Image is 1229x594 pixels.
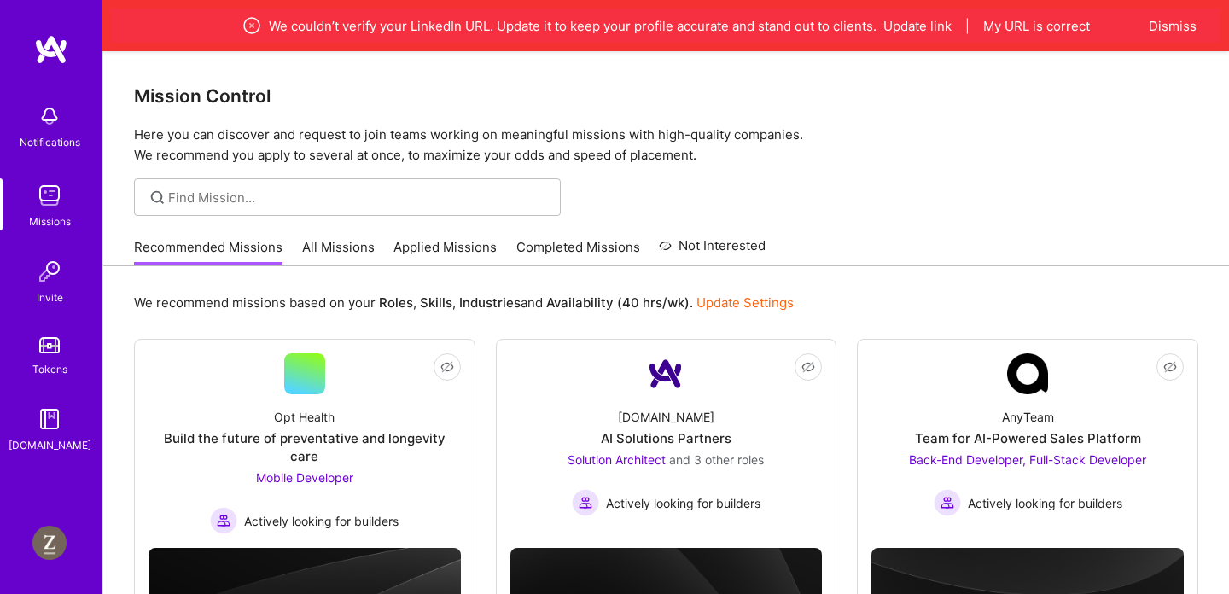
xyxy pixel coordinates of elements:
p: Here you can discover and request to join teams working on meaningful missions with high-quality ... [134,125,1198,166]
i: icon EyeClosed [1163,360,1177,374]
button: My URL is correct [983,17,1090,35]
a: Not Interested [659,236,766,266]
i: icon EyeClosed [801,360,815,374]
input: Find Mission... [168,189,548,207]
img: Actively looking for builders [210,507,237,534]
b: Availability (40 hrs/wk) [546,294,690,311]
img: tokens [39,337,60,353]
img: Invite [32,254,67,288]
a: Recommended Missions [134,238,282,266]
div: AnyTeam [1002,408,1054,426]
div: Missions [29,213,71,230]
i: icon SearchGrey [148,188,167,207]
span: Solution Architect [568,452,666,467]
div: Notifications [20,133,80,151]
span: Back-End Developer, Full-Stack Developer [909,452,1146,467]
div: Team for AI-Powered Sales Platform [915,429,1141,447]
div: [DOMAIN_NAME] [9,436,91,454]
a: All Missions [302,238,375,266]
img: Company Logo [1007,353,1048,394]
span: Actively looking for builders [606,494,760,512]
img: Company Logo [645,353,686,394]
img: logo [34,34,68,65]
a: Completed Missions [516,238,640,266]
span: Mobile Developer [256,470,353,485]
button: Dismiss [1149,17,1197,35]
a: Update Settings [696,294,794,311]
a: Applied Missions [393,238,497,266]
div: Opt Health [274,408,335,426]
img: Actively looking for builders [934,489,961,516]
img: Actively looking for builders [572,489,599,516]
b: Skills [420,294,452,311]
span: and 3 other roles [669,452,764,467]
div: Invite [37,288,63,306]
div: Build the future of preventative and longevity care [149,429,461,465]
span: Actively looking for builders [244,512,399,530]
img: User Avatar [32,526,67,560]
div: We couldn’t verify your LinkedIn URL. Update it to keep your profile accurate and stand out to cl... [191,15,1140,36]
img: teamwork [32,178,67,213]
i: icon EyeClosed [440,360,454,374]
b: Industries [459,294,521,311]
b: Roles [379,294,413,311]
h3: Mission Control [134,85,1198,107]
div: AI Solutions Partners [601,429,731,447]
button: Update link [883,17,952,35]
img: guide book [32,402,67,436]
img: bell [32,99,67,133]
span: | [965,17,970,35]
p: We recommend missions based on your , , and . [134,294,794,312]
div: Tokens [32,360,67,378]
span: Actively looking for builders [968,494,1122,512]
div: [DOMAIN_NAME] [618,408,714,426]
